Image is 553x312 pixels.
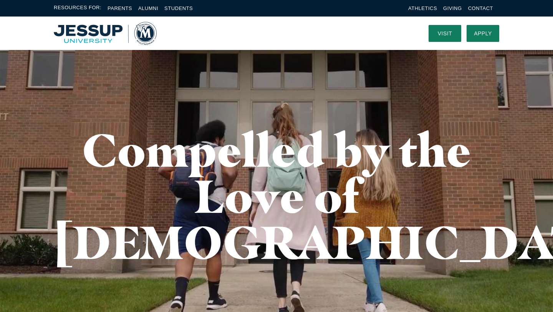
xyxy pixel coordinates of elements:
a: Home [54,22,157,45]
a: Giving [443,5,462,11]
a: Students [164,5,193,11]
img: Multnomah University Logo [54,22,157,45]
a: Contact [468,5,493,11]
h1: Compelled by the Love of [DEMOGRAPHIC_DATA] [54,127,499,265]
a: Athletics [408,5,437,11]
a: Visit [429,25,461,42]
a: Apply [467,25,499,42]
span: Resources For: [54,4,101,13]
a: Parents [108,5,132,11]
a: Alumni [138,5,158,11]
